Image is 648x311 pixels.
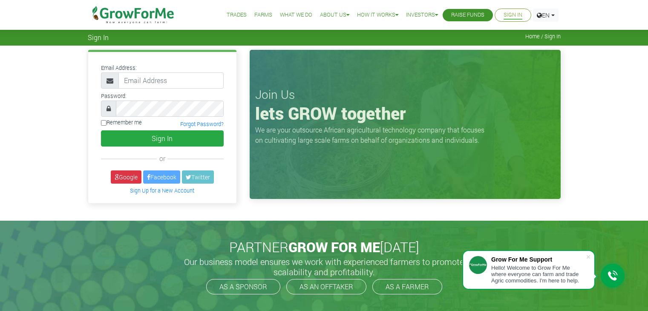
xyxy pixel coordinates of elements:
[372,279,442,294] a: AS A FARMER
[254,11,272,20] a: Farms
[255,87,555,102] h3: Join Us
[101,153,224,164] div: or
[255,125,490,145] p: We are your outsource African agricultural technology company that focuses on cultivating large s...
[286,279,366,294] a: AS AN OFFTAKER
[175,256,473,277] h5: Our business model ensures we work with experienced farmers to promote scalability and profitabil...
[491,265,586,284] div: Hello! Welcome to Grow For Me where everyone can farm and trade Agric commodities. I'm here to help.
[227,11,247,20] a: Trades
[533,9,559,22] a: EN
[101,118,142,127] label: Remember me
[88,33,109,41] span: Sign In
[130,187,194,194] a: Sign Up for a New Account
[255,103,555,124] h1: lets GROW together
[525,33,561,40] span: Home / Sign In
[101,130,224,147] button: Sign In
[504,11,522,20] a: Sign In
[320,11,349,20] a: About Us
[451,11,484,20] a: Raise Funds
[180,121,224,127] a: Forgot Password?
[101,120,107,126] input: Remember me
[406,11,438,20] a: Investors
[491,256,586,263] div: Grow For Me Support
[91,239,557,255] h2: PARTNER [DATE]
[280,11,312,20] a: What We Do
[357,11,398,20] a: How it Works
[101,92,127,100] label: Password:
[206,279,280,294] a: AS A SPONSOR
[288,238,380,256] span: GROW FOR ME
[111,170,141,184] a: Google
[101,64,137,72] label: Email Address:
[118,72,224,89] input: Email Address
